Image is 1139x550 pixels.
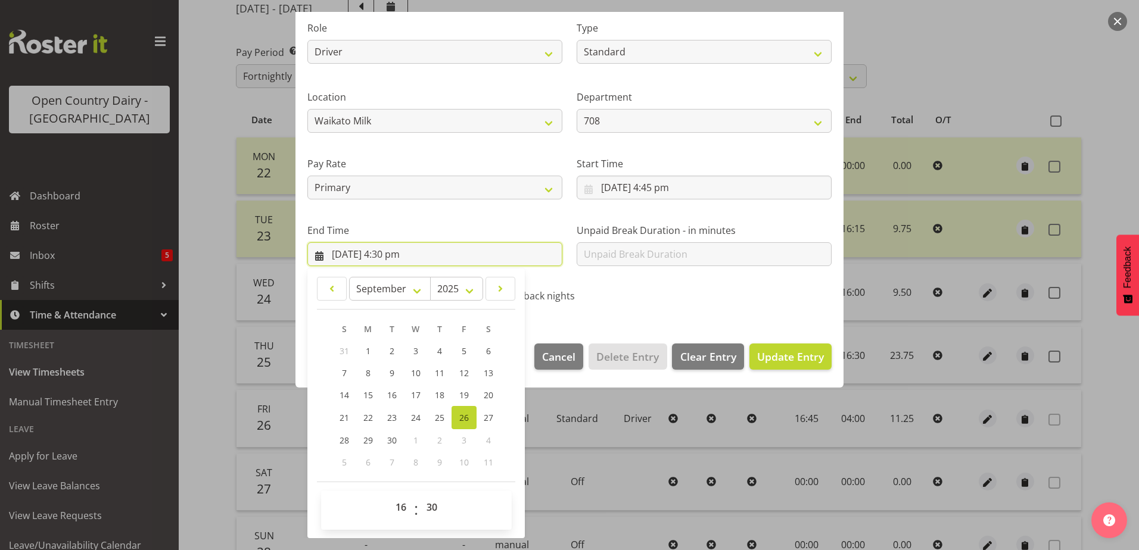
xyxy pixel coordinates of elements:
label: Unpaid Break Duration - in minutes [577,223,832,237]
a: 6 [477,340,500,362]
img: help-xxl-2.png [1103,514,1115,526]
span: 2 [437,435,442,446]
label: Department [577,90,832,104]
a: 16 [380,384,404,406]
input: Click to select... [307,242,562,266]
a: 24 [404,406,428,429]
span: 21 [340,412,349,423]
a: 20 [477,384,500,406]
a: 17 [404,384,428,406]
a: 15 [356,384,380,406]
span: W [412,323,419,335]
span: 25 [435,412,444,423]
span: 3 [462,435,466,446]
span: 15 [363,389,373,401]
span: 26 [459,412,469,423]
label: End Time [307,223,562,237]
a: 10 [404,362,428,384]
a: 22 [356,406,380,429]
span: 2 [390,345,394,357]
button: Delete Entry [589,343,667,370]
a: 19 [452,384,477,406]
span: Cancel [542,349,575,364]
span: 28 [340,435,349,446]
a: 11 [428,362,452,384]
a: 1 [356,340,380,362]
span: 27 [484,412,493,423]
a: 14 [332,384,356,406]
button: Cancel [534,343,583,370]
span: 9 [437,457,442,468]
label: Role [307,21,562,35]
span: Clear Entry [680,349,736,364]
span: M [364,323,372,335]
span: 1 [413,435,418,446]
span: 8 [366,367,371,379]
a: 8 [356,362,380,384]
span: 9 [390,367,394,379]
label: Pay Rate [307,157,562,171]
span: 17 [411,389,421,401]
span: 10 [411,367,421,379]
a: 7 [332,362,356,384]
span: 5 [342,457,347,468]
label: Type [577,21,832,35]
span: Call back nights [499,290,575,302]
span: 6 [366,457,371,468]
a: 21 [332,406,356,429]
button: Update Entry [749,343,832,370]
span: 4 [486,435,491,446]
a: 3 [404,340,428,362]
a: 27 [477,406,500,429]
span: 13 [484,367,493,379]
span: T [390,323,394,335]
button: Clear Entry [672,343,743,370]
input: Unpaid Break Duration [577,242,832,266]
span: 19 [459,389,469,401]
span: 24 [411,412,421,423]
span: 30 [387,435,397,446]
span: 7 [390,457,394,468]
span: Update Entry [757,349,824,364]
a: 5 [452,340,477,362]
span: 10 [459,457,469,468]
span: 1 [366,345,371,357]
span: 16 [387,389,397,401]
input: Click to select... [577,176,832,199]
a: 2 [380,340,404,362]
span: S [486,323,491,335]
span: 12 [459,367,469,379]
span: Feedback [1122,246,1133,288]
span: 5 [462,345,466,357]
a: 18 [428,384,452,406]
button: Feedback - Show survey [1116,235,1139,315]
span: : [414,495,418,525]
a: 13 [477,362,500,384]
span: 11 [484,457,493,468]
span: Delete Entry [596,349,659,364]
span: 31 [340,345,349,357]
a: 28 [332,429,356,451]
a: 23 [380,406,404,429]
span: S [342,323,347,335]
span: 23 [387,412,397,423]
a: 4 [428,340,452,362]
span: F [462,323,466,335]
label: Location [307,90,562,104]
span: 3 [413,345,418,357]
span: 4 [437,345,442,357]
span: 6 [486,345,491,357]
a: 29 [356,429,380,451]
a: 12 [452,362,477,384]
span: 29 [363,435,373,446]
span: 18 [435,389,444,401]
a: 30 [380,429,404,451]
a: 26 [452,406,477,429]
span: 22 [363,412,373,423]
a: 9 [380,362,404,384]
span: 14 [340,389,349,401]
span: T [437,323,442,335]
span: 20 [484,389,493,401]
label: Start Time [577,157,832,171]
span: 7 [342,367,347,379]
